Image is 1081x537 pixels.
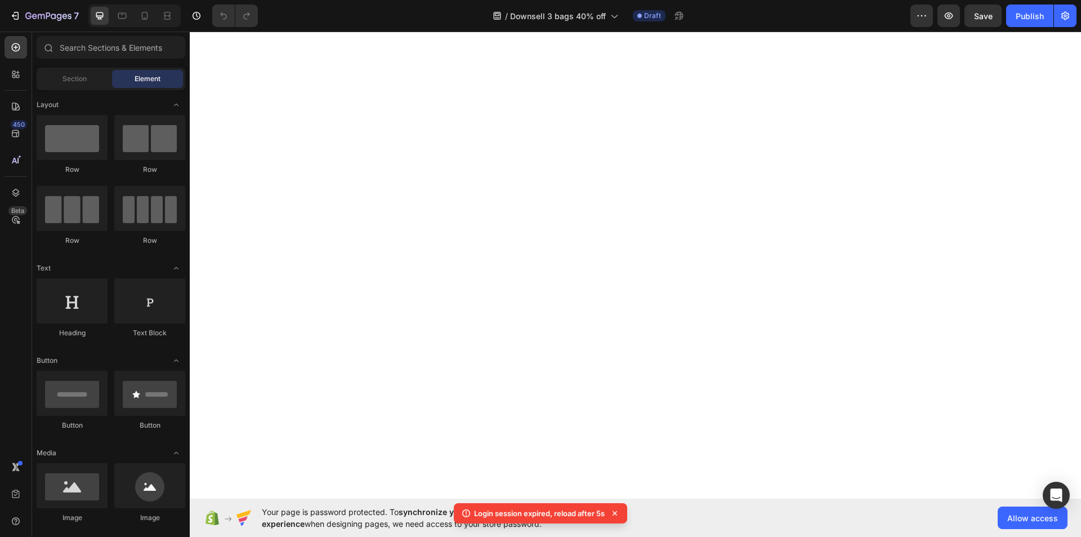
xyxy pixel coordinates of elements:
div: Undo/Redo [212,5,258,27]
div: Row [114,165,185,175]
input: Search Sections & Elements [37,36,185,59]
span: Your page is password protected. To when designing pages, we need access to your store password. [262,506,622,530]
div: Text Block [114,328,185,338]
span: / [505,10,508,22]
div: Row [114,236,185,246]
span: Text [37,263,51,273]
div: Open Intercom Messenger [1043,482,1070,509]
div: Image [37,513,108,523]
span: Layout [37,100,59,110]
p: Login session expired, reload after 5s [474,508,605,519]
span: Save [974,11,993,21]
span: Toggle open [167,352,185,370]
span: synchronize your theme style & enhance your experience [262,507,578,529]
div: Row [37,165,108,175]
div: Image [114,513,185,523]
span: Toggle open [167,444,185,462]
div: Heading [37,328,108,338]
span: Downsell 3 bags 40% off [510,10,606,22]
button: 7 [5,5,84,27]
span: Media [37,448,56,458]
div: Row [37,236,108,246]
button: Save [964,5,1002,27]
div: Publish [1016,10,1044,22]
iframe: Design area [190,32,1081,499]
span: Button [37,356,57,366]
span: Draft [644,11,661,21]
div: Button [37,420,108,431]
span: Section [62,74,87,84]
div: 450 [11,120,27,129]
div: Beta [8,206,27,215]
button: Allow access [998,507,1067,529]
button: Publish [1006,5,1053,27]
span: Toggle open [167,259,185,277]
span: Toggle open [167,96,185,114]
span: Element [135,74,160,84]
div: Button [114,420,185,431]
p: 7 [74,9,79,23]
span: Allow access [1007,512,1058,524]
